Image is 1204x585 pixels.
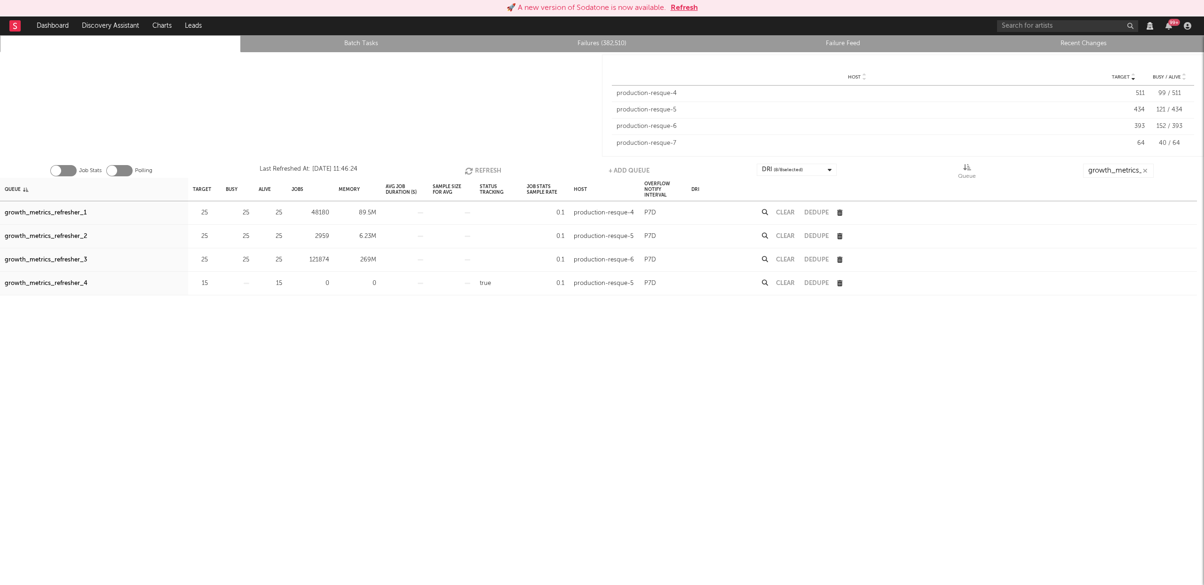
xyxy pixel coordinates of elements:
div: Status Tracking [480,179,517,199]
div: production-resque-5 [617,105,1098,115]
input: Search... [1083,164,1154,178]
label: Job Stats [79,165,102,176]
div: 25 [193,254,208,266]
div: DRI [762,164,803,175]
div: 0.1 [527,231,564,242]
a: growth_metrics_refresher_4 [5,278,87,289]
div: 121874 [292,254,329,266]
div: 🚀 A new version of Sodatone is now available. [507,2,666,14]
div: Job Stats Sample Rate [527,179,564,199]
button: Clear [776,233,795,239]
div: 25 [259,207,282,219]
button: Clear [776,280,795,286]
a: Dashboard [30,16,75,35]
button: Dedupe [804,280,829,286]
div: 511 [1102,89,1145,98]
div: 99 + [1168,19,1180,26]
a: Queue Stats [5,38,236,49]
button: + Add Queue [609,164,650,178]
a: Charts [146,16,178,35]
button: Dedupe [804,210,829,216]
div: production-resque-5 [574,278,634,289]
div: production-resque-5 [574,231,634,242]
div: 25 [259,231,282,242]
div: 99 / 511 [1149,89,1189,98]
div: 25 [193,231,208,242]
div: 25 [226,254,249,266]
div: P7D [644,207,656,219]
a: Failure Feed [728,38,958,49]
button: Dedupe [804,257,829,263]
div: Queue [958,171,976,182]
div: 0.1 [527,207,564,219]
div: 15 [259,278,282,289]
div: 89.5M [339,207,376,219]
div: Alive [259,179,271,199]
div: P7D [644,254,656,266]
div: 6.23M [339,231,376,242]
div: 25 [193,207,208,219]
div: P7D [644,231,656,242]
div: production-resque-7 [617,139,1098,148]
div: 0.1 [527,254,564,266]
div: Sample Size For Avg [433,179,470,199]
button: Clear [776,257,795,263]
button: Dedupe [804,233,829,239]
a: Discovery Assistant [75,16,146,35]
div: 25 [259,254,282,266]
span: Busy / Alive [1153,74,1181,80]
div: true [480,278,491,289]
div: Busy [226,179,238,199]
div: Target [193,179,211,199]
div: Jobs [292,179,303,199]
div: 25 [226,231,249,242]
span: Host [848,74,861,80]
a: growth_metrics_refresher_2 [5,231,87,242]
button: Clear [776,210,795,216]
div: production-resque-4 [574,207,634,219]
div: Queue [958,164,976,182]
div: production-resque-6 [574,254,634,266]
div: Avg Job Duration (s) [386,179,423,199]
div: 64 [1102,139,1145,148]
div: Queue [5,179,28,199]
div: DRI [691,179,699,199]
button: 99+ [1165,22,1172,30]
span: ( 8 / 8 selected) [774,164,803,175]
div: 15 [193,278,208,289]
div: 152 / 393 [1149,122,1189,131]
a: growth_metrics_refresher_1 [5,207,87,219]
a: Leads [178,16,208,35]
div: 25 [226,207,249,219]
div: 0.1 [527,278,564,289]
div: 121 / 434 [1149,105,1189,115]
div: 0 [292,278,329,289]
div: production-resque-6 [617,122,1098,131]
label: Polling [135,165,152,176]
div: production-resque-4 [617,89,1098,98]
div: 40 / 64 [1149,139,1189,148]
div: Overflow Notify Interval [644,179,682,199]
div: Memory [339,179,360,199]
a: growth_metrics_refresher_3 [5,254,87,266]
div: 269M [339,254,376,266]
span: Target [1112,74,1130,80]
input: Search for artists [997,20,1138,32]
a: Batch Tasks [246,38,476,49]
a: Failures (382,510) [487,38,717,49]
div: P7D [644,278,656,289]
div: 434 [1102,105,1145,115]
button: Refresh [465,164,501,178]
div: 0 [339,278,376,289]
div: Last Refreshed At: [DATE] 11:46:24 [260,164,357,178]
div: Host [574,179,587,199]
a: Recent Changes [968,38,1199,49]
div: 2959 [292,231,329,242]
div: 48180 [292,207,329,219]
div: 393 [1102,122,1145,131]
button: Refresh [671,2,698,14]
